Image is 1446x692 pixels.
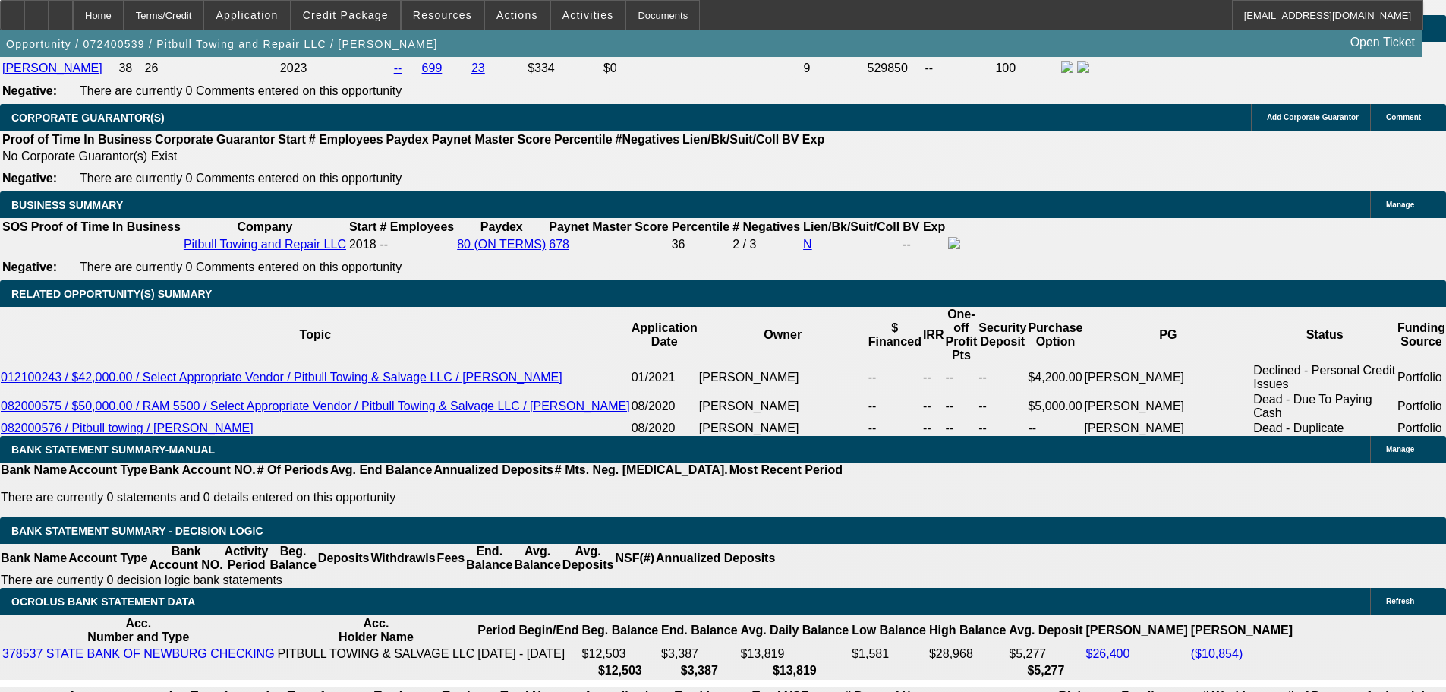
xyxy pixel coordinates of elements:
td: $0 [603,60,802,77]
td: Portfolio [1397,363,1446,392]
th: Fees [436,544,465,573]
th: Security Deposit [978,307,1027,363]
td: Dead - Duplicate [1252,421,1397,436]
td: -- [944,392,978,421]
td: -- [902,236,946,253]
th: Annualized Deposits [655,544,776,573]
th: $5,277 [1008,663,1083,678]
img: facebook-icon.png [948,237,960,249]
th: [PERSON_NAME] [1085,616,1189,645]
b: Paydex [386,133,429,146]
th: # Of Periods [257,463,329,478]
th: Avg. End Balance [329,463,433,478]
th: Low Balance [851,616,927,645]
div: 2 / 3 [732,238,800,251]
a: $26,400 [1086,647,1130,660]
td: -- [922,421,945,436]
th: End. Balance [465,544,513,573]
b: Negative: [2,261,57,273]
th: Application Date [631,307,698,363]
th: Avg. Daily Balance [740,616,850,645]
a: 012100243 / $42,000.00 / Select Appropriate Vendor / Pitbull Towing & Salvage LLC / [PERSON_NAME] [1,371,562,384]
span: Comment [1386,113,1421,122]
th: Activity Period [224,544,269,573]
th: $ Financed [868,307,922,363]
td: 26 [144,60,278,77]
th: Avg. Deposit [1008,616,1083,645]
td: $334 [527,60,601,77]
td: [PERSON_NAME] [1083,392,1252,421]
b: Paynet Master Score [432,133,551,146]
button: Activities [551,1,625,30]
span: CORPORATE GUARANTOR(S) [11,112,165,124]
b: Negative: [2,172,57,185]
button: Actions [485,1,550,30]
span: Resources [413,9,472,21]
th: # Mts. Neg. [MEDICAL_DATA]. [554,463,729,478]
a: -- [394,62,402,74]
th: Bank Account NO. [149,544,224,573]
th: PG [1083,307,1252,363]
td: $12,503 [581,646,659,662]
td: 2018 [348,236,377,253]
td: [PERSON_NAME] [1083,421,1252,436]
th: Proof of Time In Business [30,220,181,235]
span: 2023 [280,62,307,74]
th: Avg. Deposits [562,544,615,573]
span: Activities [562,9,614,21]
td: Portfolio [1397,421,1446,436]
img: linkedin-icon.png [1077,61,1089,73]
b: BV Exp [782,133,824,146]
th: NSF(#) [614,544,655,573]
td: -- [944,421,978,436]
td: -- [922,392,945,421]
a: ($10,854) [1191,647,1243,660]
td: Dead - Due To Paying Cash [1252,392,1397,421]
td: -- [978,363,1027,392]
b: # Negatives [732,220,800,233]
a: 378537 STATE BANK OF NEWBURG CHECKING [2,647,275,660]
b: #Negatives [616,133,680,146]
a: [PERSON_NAME] [2,62,102,74]
td: PITBULL TOWING & SALVAGE LLC [277,646,476,662]
td: -- [868,392,922,421]
td: -- [978,421,1027,436]
td: -- [978,392,1027,421]
span: Manage [1386,201,1414,209]
button: Application [204,1,289,30]
th: [PERSON_NAME] [1190,616,1293,645]
span: Bank Statement Summary - Decision Logic [11,525,263,537]
th: Withdrawls [370,544,436,573]
th: One-off Profit Pts [944,307,978,363]
b: BV Exp [903,220,945,233]
td: -- [868,421,922,436]
span: OCROLUS BANK STATEMENT DATA [11,596,195,608]
th: SOS [2,220,29,235]
th: Beg. Balance [581,616,659,645]
a: 678 [549,238,569,251]
th: Funding Source [1397,307,1446,363]
a: 699 [422,62,443,74]
td: -- [1027,421,1083,436]
b: Lien/Bk/Suit/Coll [682,133,779,146]
td: -- [944,363,978,392]
th: Account Type [68,463,149,478]
td: $13,819 [740,646,850,662]
b: Percentile [672,220,729,233]
img: facebook-icon.png [1061,61,1073,73]
td: 529850 [867,60,923,77]
td: 08/2020 [631,392,698,421]
td: 01/2021 [631,363,698,392]
th: Proof of Time In Business [2,132,153,147]
th: Acc. Number and Type [2,616,276,645]
td: [PERSON_NAME] [698,421,868,436]
b: Paynet Master Score [549,220,668,233]
th: End. Balance [660,616,738,645]
th: Acc. Holder Name [277,616,476,645]
td: $4,200.00 [1027,363,1083,392]
td: [PERSON_NAME] [698,392,868,421]
td: $5,277 [1008,646,1083,662]
span: Refresh [1386,597,1414,605]
span: There are currently 0 Comments entered on this opportunity [80,172,402,185]
td: -- [925,60,994,77]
